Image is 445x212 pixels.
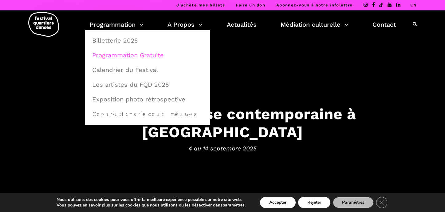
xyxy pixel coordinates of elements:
[90,19,144,30] a: Programmation
[236,3,265,7] a: Faire un don
[376,197,387,208] button: Close GDPR Cookie Banner
[89,33,207,47] a: Billetterie 2025
[89,63,207,77] a: Calendrier du Festival
[32,105,413,141] h3: Festival de danse contemporaine à [GEOGRAPHIC_DATA]
[32,144,413,153] span: 4 au 14 septembre 2025
[298,197,330,208] button: Rejeter
[89,78,207,92] a: Les artistes du FQD 2025
[410,3,417,7] a: EN
[176,3,225,7] a: J’achète mes billets
[57,197,246,203] p: Nous utilisons des cookies pour vous offrir la meilleure expérience possible sur notre site web.
[333,197,374,208] button: Paramètres
[222,203,245,208] button: paramètres
[28,12,59,37] img: logo-fqd-med
[281,19,349,30] a: Médiation culturelle
[89,48,207,62] a: Programmation Gratuite
[89,92,207,106] a: Exposition photo rétrospective
[167,19,203,30] a: A Propos
[276,3,352,7] a: Abonnez-vous à notre infolettre
[57,203,246,208] p: Vous pouvez en savoir plus sur les cookies que nous utilisons ou les désactiver dans .
[227,19,257,30] a: Actualités
[372,19,396,30] a: Contact
[260,197,296,208] button: Accepter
